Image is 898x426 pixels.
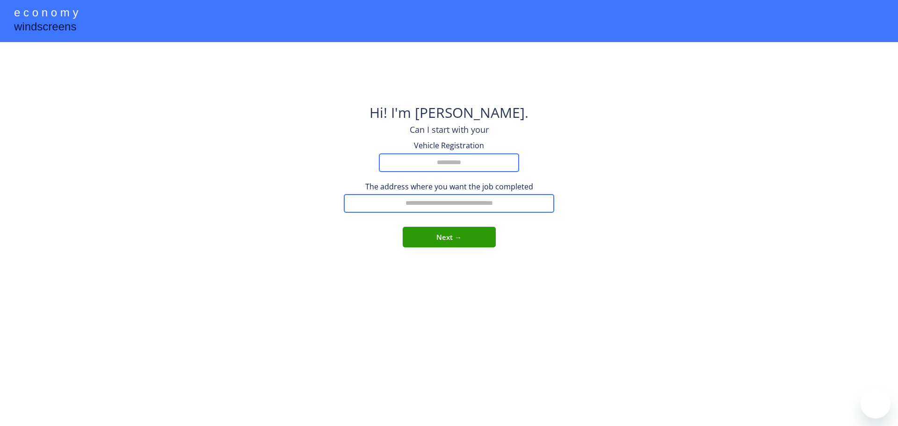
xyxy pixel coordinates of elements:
button: Next → [403,227,496,247]
div: Can I start with your [410,124,489,136]
div: Vehicle Registration [402,140,496,151]
img: yH5BAEAAAAALAAAAAABAAEAAAIBRAA7 [426,51,472,98]
iframe: Button to launch messaging window [861,389,891,419]
div: e c o n o m y [14,5,78,22]
div: windscreens [14,19,76,37]
div: Hi! I'm [PERSON_NAME]. [369,103,529,124]
div: The address where you want the job completed [344,181,554,192]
